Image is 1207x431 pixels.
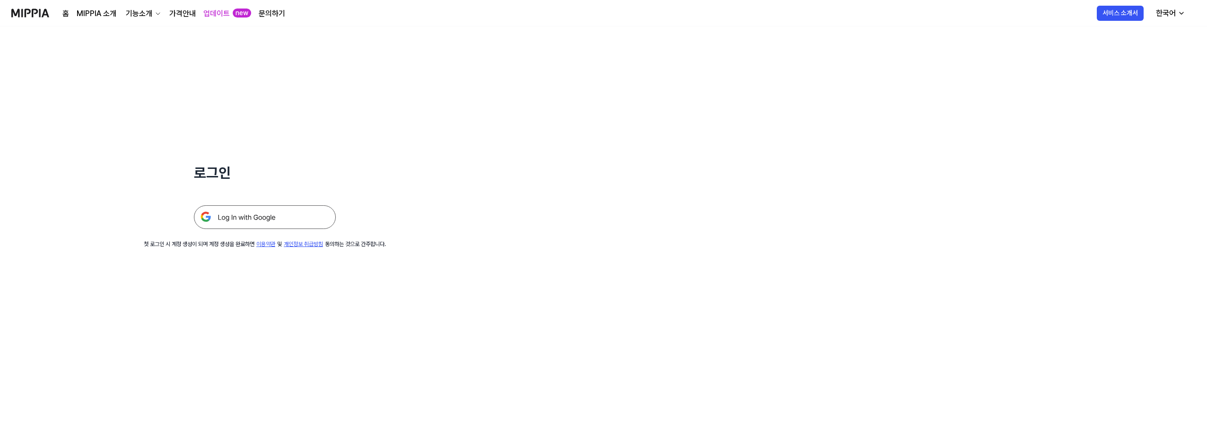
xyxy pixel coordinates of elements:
[1148,4,1191,23] button: 한국어
[1097,6,1144,21] button: 서비스 소개서
[1154,8,1178,19] div: 한국어
[62,8,69,19] a: 홈
[169,8,196,19] a: 가격안내
[124,8,162,19] button: 기능소개
[203,8,230,19] a: 업데이트
[124,8,154,19] div: 기능소개
[144,240,386,248] div: 첫 로그인 시 계정 생성이 되며 계정 생성을 완료하면 및 동의하는 것으로 간주합니다.
[77,8,116,19] a: MIPPIA 소개
[194,163,336,183] h1: 로그인
[256,241,275,247] a: 이용약관
[259,8,285,19] a: 문의하기
[194,205,336,229] img: 구글 로그인 버튼
[284,241,323,247] a: 개인정보 취급방침
[233,9,251,18] div: new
